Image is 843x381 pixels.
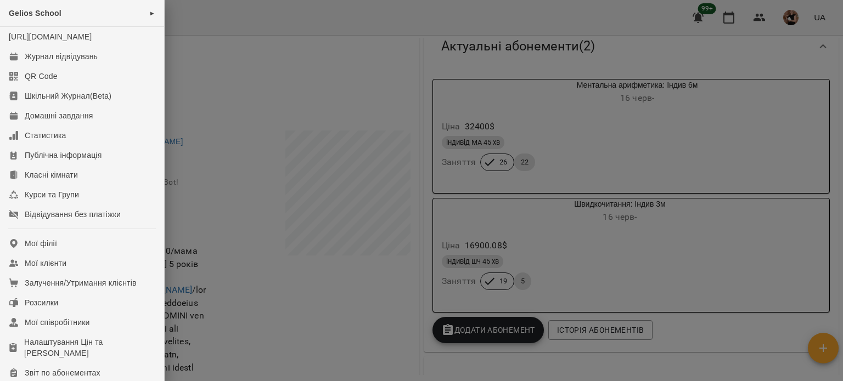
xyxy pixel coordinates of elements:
div: Публічна інформація [25,150,102,161]
div: Звіт по абонементах [25,367,100,378]
div: Курси та Групи [25,189,79,200]
div: Розсилки [25,297,58,308]
div: Шкільний Журнал(Beta) [25,90,111,101]
a: [URL][DOMAIN_NAME] [9,32,92,41]
div: Налаштування Цін та [PERSON_NAME] [24,337,155,359]
div: QR Code [25,71,58,82]
div: Журнал відвідувань [25,51,98,62]
div: Класні кімнати [25,169,78,180]
div: Мої співробітники [25,317,90,328]
div: Мої філії [25,238,57,249]
div: Домашні завдання [25,110,93,121]
div: Залучення/Утримання клієнтів [25,277,137,288]
span: ► [149,9,155,18]
div: Мої клієнти [25,258,66,269]
div: Статистика [25,130,66,141]
span: Gelios School [9,9,61,18]
div: Відвідування без платіжки [25,209,121,220]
